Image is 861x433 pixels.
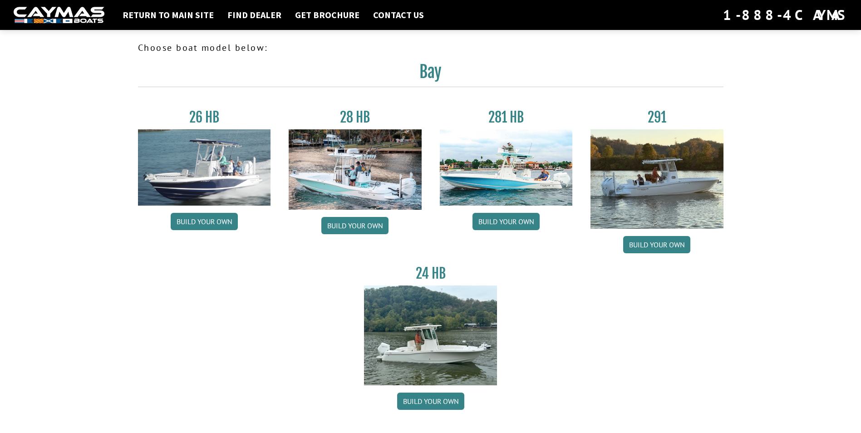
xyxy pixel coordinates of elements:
[289,109,422,126] h3: 28 HB
[440,109,573,126] h3: 281 HB
[440,129,573,206] img: 28-hb-twin.jpg
[171,213,238,230] a: Build your own
[590,129,723,229] img: 291_Thumbnail.jpg
[623,236,690,253] a: Build your own
[289,129,422,210] img: 28_hb_thumbnail_for_caymas_connect.jpg
[369,9,428,21] a: Contact Us
[723,5,847,25] div: 1-888-4CAYMAS
[138,129,271,206] img: 26_new_photo_resized.jpg
[138,109,271,126] h3: 26 HB
[138,41,723,54] p: Choose boat model below:
[223,9,286,21] a: Find Dealer
[590,109,723,126] h3: 291
[118,9,218,21] a: Return to main site
[472,213,540,230] a: Build your own
[138,62,723,87] h2: Bay
[364,285,497,385] img: 24_HB_thumbnail.jpg
[364,265,497,282] h3: 24 HB
[321,217,389,234] a: Build your own
[397,393,464,410] a: Build your own
[14,7,104,24] img: white-logo-c9c8dbefe5ff5ceceb0f0178aa75bf4bb51f6bca0971e226c86eb53dfe498488.png
[290,9,364,21] a: Get Brochure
